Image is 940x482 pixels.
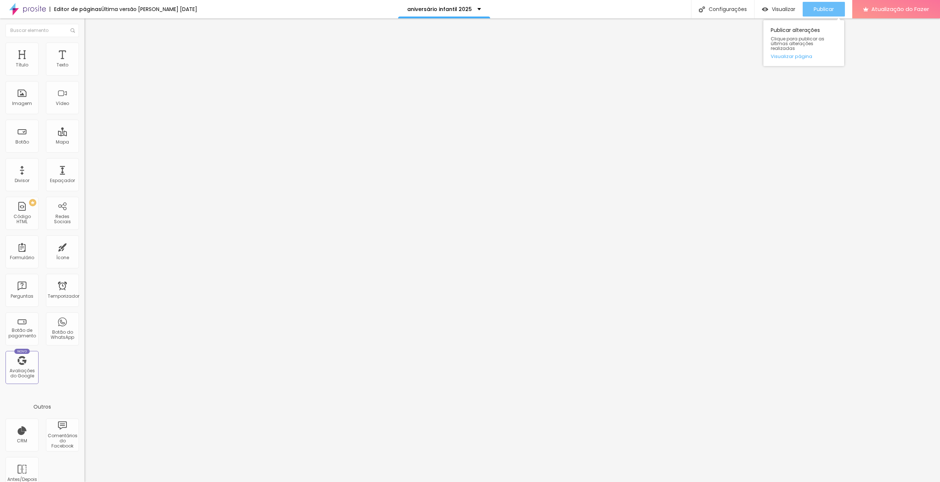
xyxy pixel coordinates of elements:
font: Editor de páginas [54,6,101,13]
font: Novo [17,349,27,354]
img: Ícone [70,28,75,33]
font: Atualização do Fazer [871,5,929,13]
font: Texto [57,62,68,68]
img: view-1.svg [762,6,768,12]
font: Outros [33,403,51,410]
font: Última versão [PERSON_NAME] [DATE] [101,6,197,13]
font: Publicar [814,6,834,13]
font: Avaliações do Google [10,367,35,379]
font: Publicar alterações [771,26,820,34]
button: Publicar [803,2,845,17]
font: Botão do WhatsApp [51,329,74,340]
font: Visualizar [772,6,795,13]
iframe: Editor [84,18,940,482]
font: Espaçador [50,177,75,184]
font: Mapa [56,139,69,145]
font: Configurações [709,6,747,13]
font: Perguntas [11,293,33,299]
font: Divisor [15,177,29,184]
font: CRM [17,438,27,444]
font: Botão de pagamento [8,327,36,338]
font: Código HTML [14,213,31,225]
font: Redes Sociais [54,213,71,225]
img: Ícone [699,6,705,12]
font: Comentários do Facebook [48,432,77,449]
input: Buscar elemento [6,24,79,37]
font: Imagem [12,100,32,106]
font: Ícone [56,254,69,261]
font: Vídeo [56,100,69,106]
font: Título [16,62,28,68]
font: Clique para publicar as últimas alterações realizadas [771,36,824,51]
font: Visualizar página [771,53,812,60]
button: Visualizar [755,2,803,17]
font: Temporizador [48,293,79,299]
font: Formulário [10,254,34,261]
a: Visualizar página [771,54,837,59]
font: aniversário infantil 2025 [407,6,472,13]
font: Botão [15,139,29,145]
